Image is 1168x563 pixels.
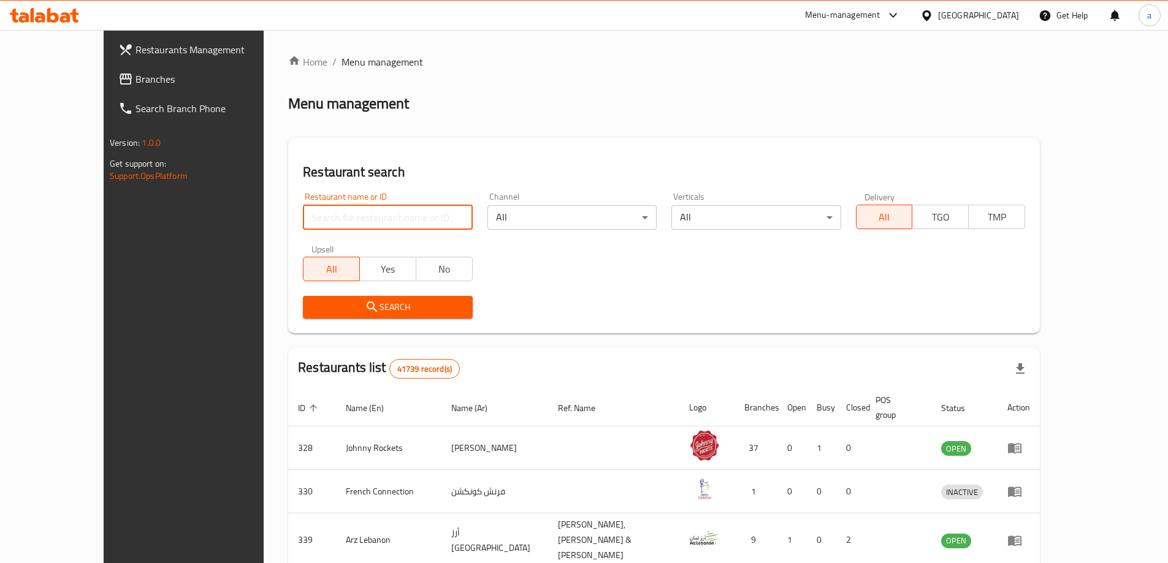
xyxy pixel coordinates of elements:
td: فرنش كونكشن [441,470,548,513]
div: OPEN [941,534,971,548]
th: Logo [679,389,735,426]
td: 330 [288,470,336,513]
span: ID [298,401,321,415]
th: Open [777,389,807,426]
a: Home [288,55,327,69]
img: French Connection [689,474,720,504]
div: Total records count [389,359,460,379]
div: All [487,205,657,230]
div: Menu [1007,484,1030,499]
span: Yes [365,260,411,278]
div: [GEOGRAPHIC_DATA] [938,9,1019,22]
label: Upsell [311,244,334,253]
span: All [861,208,908,226]
span: Name (Ar) [451,401,503,415]
a: Branches [109,64,299,94]
button: All [303,257,360,281]
a: Support.OpsPlatform [110,168,188,184]
span: OPEN [941,534,971,548]
td: 1 [735,470,777,513]
div: Menu [1007,440,1030,455]
input: Search for restaurant name or ID.. [303,205,472,230]
span: All [308,260,355,278]
span: Version: [110,135,140,151]
td: [PERSON_NAME] [441,426,548,470]
span: No [421,260,468,278]
button: All [856,205,913,229]
h2: Restaurant search [303,163,1025,181]
span: Branches [136,72,289,86]
td: 0 [777,426,807,470]
span: Get support on: [110,156,166,172]
img: Johnny Rockets [689,430,720,461]
span: INACTIVE [941,485,983,499]
h2: Restaurants list [298,358,460,379]
th: Busy [807,389,836,426]
div: INACTIVE [941,485,983,499]
div: All [671,205,841,230]
td: 0 [777,470,807,513]
li: / [332,55,337,69]
span: TGO [917,208,964,226]
button: No [416,257,473,281]
span: 1.0.0 [142,135,161,151]
th: Action [998,389,1040,426]
td: 37 [735,426,777,470]
td: 0 [836,470,866,513]
h2: Menu management [288,94,409,113]
a: Restaurants Management [109,35,299,64]
td: 1 [807,426,836,470]
span: Ref. Name [558,401,611,415]
td: 0 [807,470,836,513]
td: 328 [288,426,336,470]
th: Closed [836,389,866,426]
button: TMP [968,205,1025,229]
span: Name (En) [346,401,400,415]
span: Status [941,401,981,415]
button: Yes [359,257,416,281]
span: POS group [876,393,917,422]
img: Arz Lebanon [689,523,720,553]
td: French Connection [336,470,441,513]
span: 41739 record(s) [390,363,459,375]
td: Johnny Rockets [336,426,441,470]
span: Search Branch Phone [136,101,289,116]
div: Menu-management [805,8,880,23]
div: Menu [1007,533,1030,548]
div: OPEN [941,441,971,456]
td: 0 [836,426,866,470]
span: OPEN [941,442,971,456]
nav: breadcrumb [288,55,1040,69]
span: Menu management [342,55,423,69]
div: Export file [1006,354,1035,384]
button: TGO [912,205,969,229]
span: Search [313,300,462,315]
span: a [1147,9,1151,22]
label: Delivery [865,192,895,201]
span: Restaurants Management [136,42,289,57]
a: Search Branch Phone [109,94,299,123]
span: TMP [974,208,1020,226]
button: Search [303,296,472,319]
th: Branches [735,389,777,426]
